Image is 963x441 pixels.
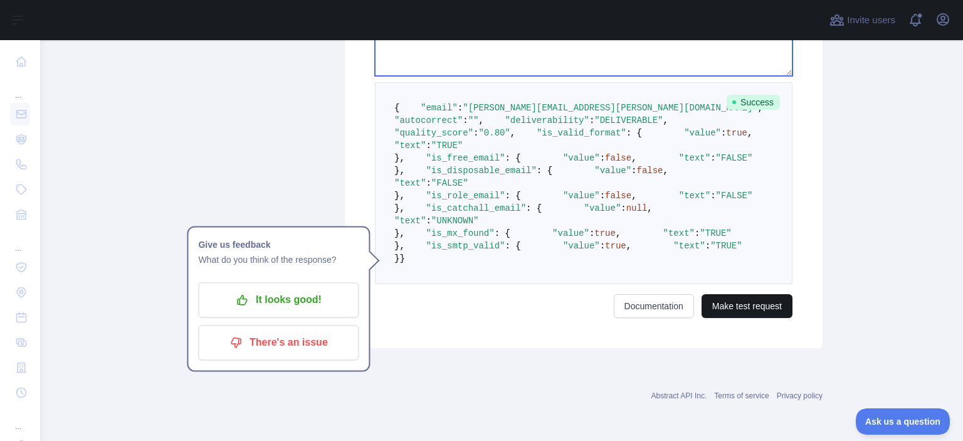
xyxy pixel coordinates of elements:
span: , [478,115,483,125]
span: "TRUE" [710,241,742,251]
span: : [710,153,715,163]
span: "FALSE" [716,191,753,201]
span: "quality_score" [394,128,473,138]
a: Privacy policy [777,391,823,400]
span: : { [537,166,552,176]
a: Terms of service [714,391,769,400]
span: : [589,115,594,125]
span: , [626,241,631,251]
span: "value" [594,166,631,176]
span: }, [394,191,405,201]
span: "DELIVERABLE" [594,115,663,125]
span: false [605,191,631,201]
span: false [637,166,663,176]
span: , [758,103,763,113]
span: : [463,115,468,125]
span: "value" [684,128,721,138]
p: What do you think of the response? [198,252,359,267]
span: "text" [394,141,426,151]
span: : [426,141,431,151]
div: ... [10,228,30,253]
button: It looks good! [198,282,359,317]
span: "is_catchall_email" [426,203,526,213]
span: : { [626,128,642,138]
span: "value" [552,228,589,238]
span: : [426,178,431,188]
span: Invite users [847,13,895,28]
span: "FALSE" [431,178,468,188]
span: "is_role_email" [426,191,505,201]
span: "value" [563,241,600,251]
p: There's an issue [208,332,349,353]
span: }, [394,241,405,251]
span: "deliverability" [505,115,589,125]
span: : [705,241,710,251]
button: There's an issue [198,325,359,360]
span: "value" [563,191,600,201]
span: , [663,115,668,125]
span: }, [394,203,405,213]
span: "is_free_email" [426,153,505,163]
span: : { [505,153,520,163]
iframe: Toggle Customer Support [856,408,950,435]
span: : [426,216,431,226]
span: : { [505,241,520,251]
span: : [600,153,605,163]
span: Success [727,95,780,110]
span: "TRUE" [700,228,731,238]
span: } [399,253,404,263]
span: , [631,191,636,201]
span: "is_smtp_valid" [426,241,505,251]
span: : [458,103,463,113]
span: : [600,241,605,251]
span: "email" [421,103,458,113]
span: , [616,228,621,238]
span: "0.80" [478,128,510,138]
span: "FALSE" [716,153,753,163]
span: "[PERSON_NAME][EMAIL_ADDRESS][PERSON_NAME][DOMAIN_NAME]" [463,103,757,113]
span: "text" [679,153,710,163]
span: : [710,191,715,201]
span: true [726,128,747,138]
span: null [626,203,648,213]
span: : [473,128,478,138]
span: , [663,166,668,176]
span: "text" [673,241,705,251]
span: : [600,191,605,201]
span: "TRUE" [431,141,463,151]
span: "text" [663,228,695,238]
span: "is_disposable_email" [426,166,536,176]
span: "UNKNOWN" [431,216,479,226]
span: "" [468,115,479,125]
span: : [621,203,626,213]
span: "text" [679,191,710,201]
span: : [721,128,726,138]
span: : { [526,203,542,213]
span: , [631,153,636,163]
span: }, [394,153,405,163]
span: "is_valid_format" [537,128,626,138]
span: "text" [394,216,426,226]
span: , [510,128,515,138]
div: ... [10,75,30,100]
span: true [594,228,616,238]
span: : [695,228,700,238]
span: "autocorrect" [394,115,463,125]
span: , [747,128,752,138]
p: It looks good! [208,289,349,311]
div: ... [10,406,30,432]
span: "value" [563,153,600,163]
span: "is_mx_found" [426,228,494,238]
button: Make test request [702,294,792,318]
span: }, [394,166,405,176]
span: false [605,153,631,163]
span: , [647,203,652,213]
a: Documentation [614,294,694,318]
span: : [631,166,636,176]
span: : { [505,191,520,201]
span: "value" [584,203,621,213]
button: Invite users [827,10,898,30]
h1: Give us feedback [198,237,359,252]
span: "text" [394,178,426,188]
a: Abstract API Inc. [651,391,707,400]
